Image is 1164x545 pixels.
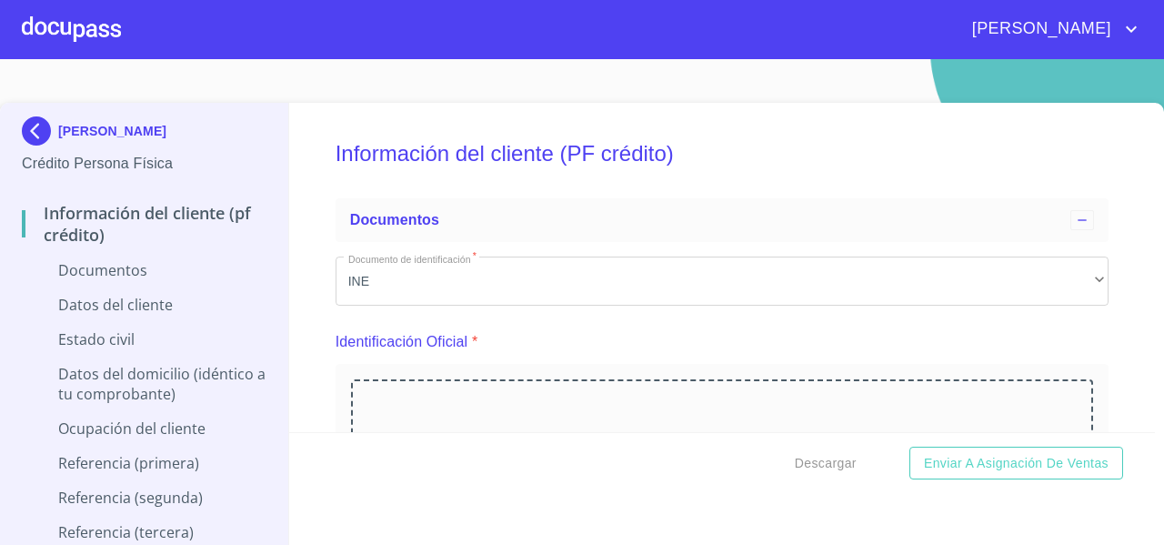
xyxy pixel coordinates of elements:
[22,295,266,315] p: Datos del cliente
[22,522,266,542] p: Referencia (tercera)
[336,331,468,353] p: Identificación Oficial
[58,124,166,138] p: [PERSON_NAME]
[22,453,266,473] p: Referencia (primera)
[958,15,1120,44] span: [PERSON_NAME]
[336,198,1109,242] div: Documentos
[795,452,857,475] span: Descargar
[22,364,266,404] p: Datos del domicilio (idéntico a tu comprobante)
[788,447,864,480] button: Descargar
[958,15,1142,44] button: account of current user
[22,419,266,439] p: Ocupación del Cliente
[22,260,266,280] p: Documentos
[22,153,266,175] p: Crédito Persona Física
[22,116,58,146] img: Docupass spot blue
[22,488,266,508] p: Referencia (segunda)
[336,257,1109,306] div: INE
[350,212,439,227] span: Documentos
[924,452,1109,475] span: Enviar a Asignación de Ventas
[22,202,266,246] p: Información del cliente (PF crédito)
[22,116,266,153] div: [PERSON_NAME]
[22,329,266,349] p: Estado Civil
[909,447,1123,480] button: Enviar a Asignación de Ventas
[336,116,1109,191] h5: Información del cliente (PF crédito)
